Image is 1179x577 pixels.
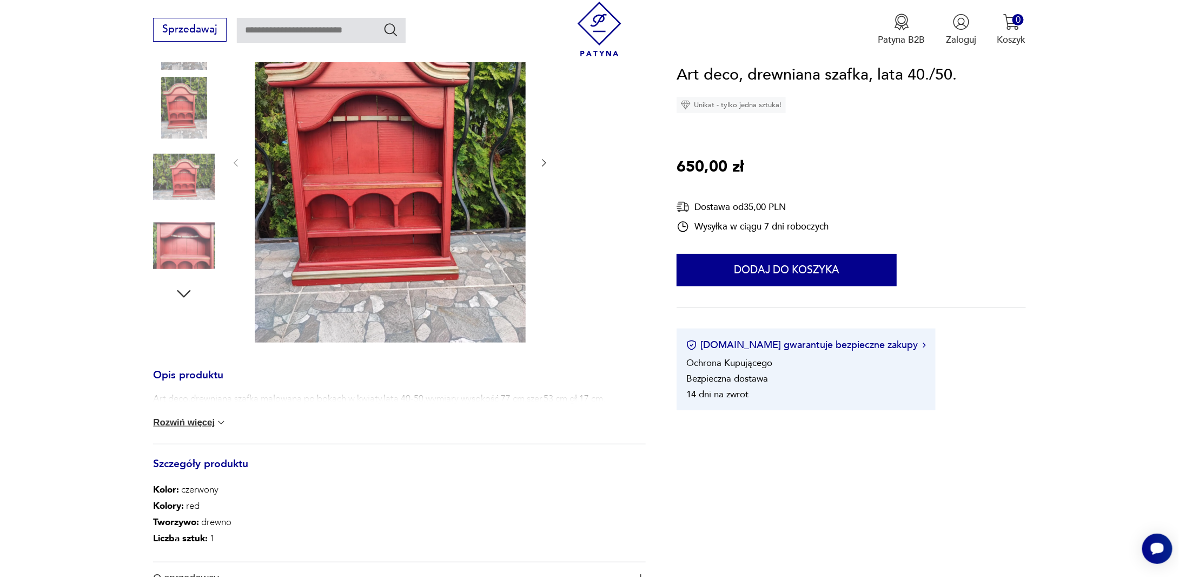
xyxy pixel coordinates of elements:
button: Dodaj do koszyka [677,254,897,286]
h1: Art deco, drewniana szafka, lata 40./50. [677,62,957,87]
div: 0 [1012,14,1024,25]
p: Art deco,drewniana szafka malowana po bokach w kwiaty,lata 40-50,wymiary wysokość 77 cm.szer.53 c... [153,392,605,405]
p: czerwony [153,482,231,498]
iframe: Smartsupp widget button [1142,534,1173,564]
p: red [153,498,231,514]
img: Ikona strzałki w prawo [923,342,926,347]
button: [DOMAIN_NAME] gwarantuje bezpieczne zakupy [686,338,926,352]
h3: Szczegóły produktu [153,460,645,482]
button: Zaloguj [946,14,976,46]
img: Ikonka użytkownika [953,14,970,30]
div: Dostawa od 35,00 PLN [677,200,829,213]
b: Liczba sztuk: [153,532,208,545]
a: Sprzedawaj [153,26,226,35]
img: Zdjęcie produktu Art deco, drewniana szafka, lata 40./50. [153,146,215,208]
img: Ikona koszyka [1003,14,1020,30]
p: Patyna B2B [878,34,925,46]
p: Zaloguj [946,34,976,46]
b: Kolory : [153,500,184,512]
b: Tworzywo : [153,516,199,528]
button: 0Koszyk [997,14,1026,46]
button: Rozwiń więcej [153,417,227,428]
div: Unikat - tylko jedna sztuka! [677,97,786,113]
p: 1 [153,530,231,547]
p: drewno [153,514,231,530]
li: Bezpieczna dostawa [686,372,768,385]
li: 14 dni na zwrot [686,388,749,401]
img: Ikona diamentu [681,100,691,110]
img: chevron down [216,417,227,428]
img: Ikona dostawy [677,200,690,213]
img: Patyna - sklep z meblami i dekoracjami vintage [572,2,627,56]
img: Ikona certyfikatu [686,339,697,350]
li: Ochrona Kupującego [686,357,772,369]
img: Zdjęcie produktu Art deco, drewniana szafka, lata 40./50. [153,77,215,139]
div: Wysyłka w ciągu 7 dni roboczych [677,220,829,233]
p: Koszyk [997,34,1026,46]
b: Kolor: [153,483,179,496]
img: Zdjęcie produktu Art deco, drewniana szafka, lata 40./50. [153,215,215,277]
button: Patyna B2B [878,14,925,46]
h3: Opis produktu [153,371,645,393]
button: Szukaj [383,22,399,37]
button: Sprzedawaj [153,18,226,42]
img: Ikona medalu [893,14,910,30]
a: Ikona medaluPatyna B2B [878,14,925,46]
p: 650,00 zł [677,154,744,179]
